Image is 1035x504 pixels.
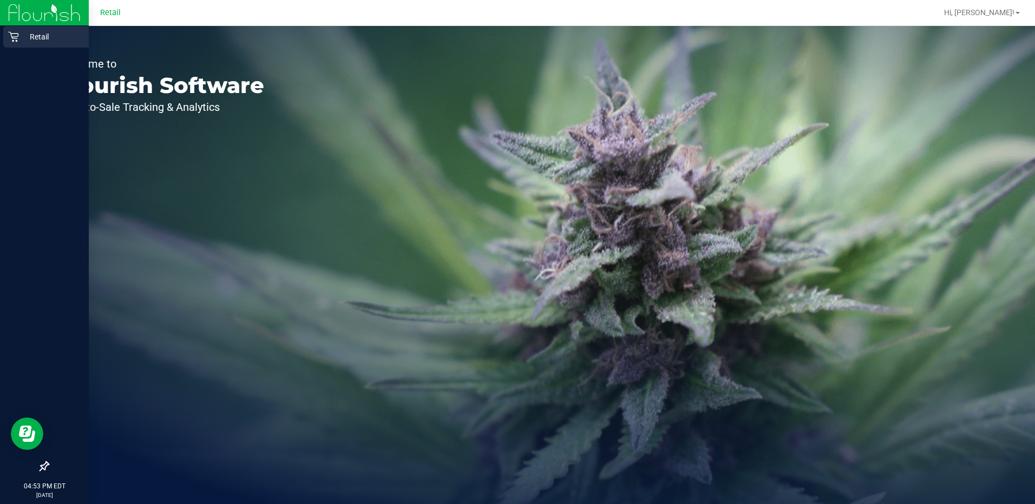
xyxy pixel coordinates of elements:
iframe: Resource center [11,417,43,450]
p: Flourish Software [58,75,264,96]
span: Hi, [PERSON_NAME]! [944,8,1014,17]
p: 04:53 PM EDT [5,481,84,491]
p: Retail [19,30,84,43]
p: Seed-to-Sale Tracking & Analytics [58,102,264,112]
inline-svg: Retail [8,31,19,42]
span: Retail [100,8,121,17]
p: [DATE] [5,491,84,499]
p: Welcome to [58,58,264,69]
